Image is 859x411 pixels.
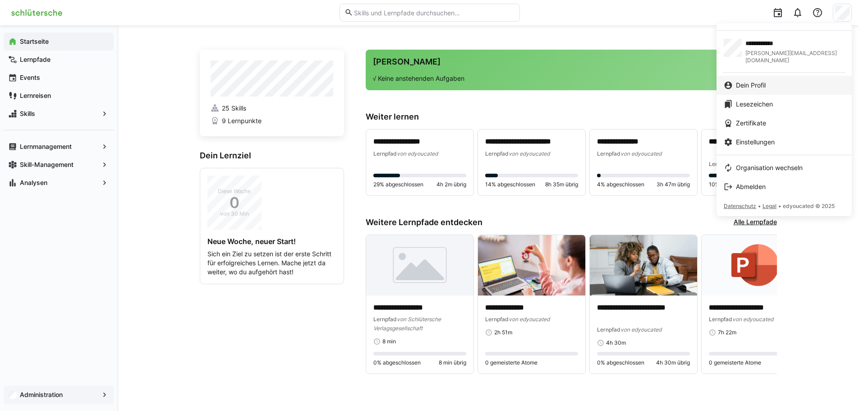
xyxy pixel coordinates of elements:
[736,182,766,191] span: Abmelden
[736,119,766,128] span: Zertifikate
[736,81,766,90] span: Dein Profil
[778,203,781,209] span: •
[758,203,761,209] span: •
[763,203,776,209] span: Legal
[736,100,773,109] span: Lesezeichen
[736,138,775,147] span: Einstellungen
[783,203,835,209] span: edyoucated © 2025
[745,50,845,64] span: [PERSON_NAME][EMAIL_ADDRESS][DOMAIN_NAME]
[724,203,756,209] span: Datenschutz
[736,163,803,172] span: Organisation wechseln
